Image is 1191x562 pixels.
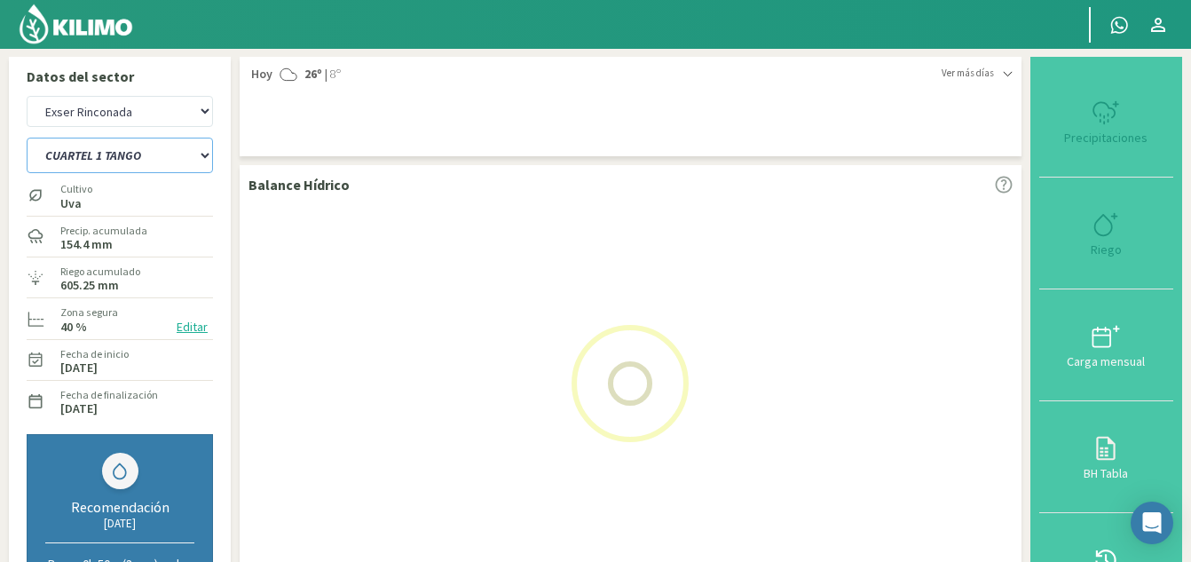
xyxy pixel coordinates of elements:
[45,498,194,516] div: Recomendación
[60,280,119,291] label: 605.25 mm
[171,317,213,337] button: Editar
[60,264,140,280] label: Riego acumulado
[1045,131,1168,144] div: Precipitaciones
[60,181,92,197] label: Cultivo
[1039,289,1173,401] button: Carga mensual
[942,66,994,81] span: Ver más días
[1039,401,1173,513] button: BH Tabla
[60,362,98,374] label: [DATE]
[45,516,194,531] div: [DATE]
[60,346,129,362] label: Fecha de inicio
[1045,243,1168,256] div: Riego
[27,66,213,87] p: Datos del sector
[327,66,341,83] span: 8º
[18,3,134,45] img: Kilimo
[304,66,322,82] strong: 26º
[1045,467,1168,479] div: BH Tabla
[248,66,272,83] span: Hoy
[1039,66,1173,178] button: Precipitaciones
[248,174,350,195] p: Balance Hídrico
[60,198,92,210] label: Uva
[60,403,98,415] label: [DATE]
[60,223,147,239] label: Precip. acumulada
[60,239,113,250] label: 154.4 mm
[325,66,327,83] span: |
[60,305,118,321] label: Zona segura
[1045,355,1168,368] div: Carga mensual
[1131,502,1173,544] div: Open Intercom Messenger
[60,321,87,333] label: 40 %
[1039,178,1173,289] button: Riego
[541,295,719,472] img: Loading...
[60,387,158,403] label: Fecha de finalización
